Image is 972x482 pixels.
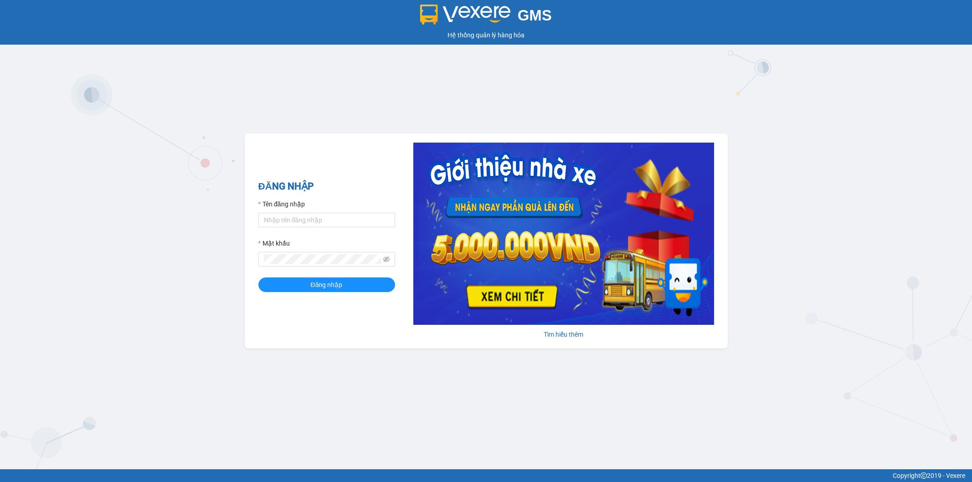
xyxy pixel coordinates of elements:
[258,199,305,209] label: Tên đăng nhập
[258,238,290,248] label: Mật khẩu
[2,30,970,40] div: Hệ thống quản lý hàng hóa
[518,7,552,24] span: GMS
[258,213,395,227] input: Tên đăng nhập
[383,256,390,262] span: eye-invisible
[258,277,395,292] button: Đăng nhập
[420,14,552,21] a: GMS
[7,471,965,481] div: Copyright 2019 - Vexere
[311,280,343,290] span: Đăng nhập
[264,254,381,264] input: Mật khẩu
[921,472,927,479] span: copyright
[413,143,714,325] img: banner-0
[258,179,395,194] h2: ĐĂNG NHẬP
[420,5,510,25] img: logo 2
[413,329,714,339] div: Tìm hiểu thêm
